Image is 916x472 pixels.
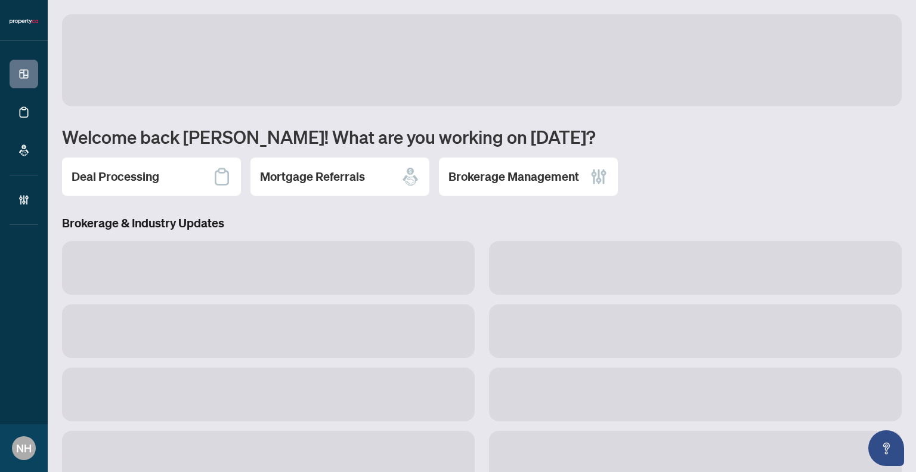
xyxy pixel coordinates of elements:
[10,18,38,25] img: logo
[868,430,904,466] button: Open asap
[448,168,579,185] h2: Brokerage Management
[260,168,365,185] h2: Mortgage Referrals
[62,215,902,232] h3: Brokerage & Industry Updates
[16,440,32,456] span: NH
[62,125,902,148] h1: Welcome back [PERSON_NAME]! What are you working on [DATE]?
[72,168,159,185] h2: Deal Processing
